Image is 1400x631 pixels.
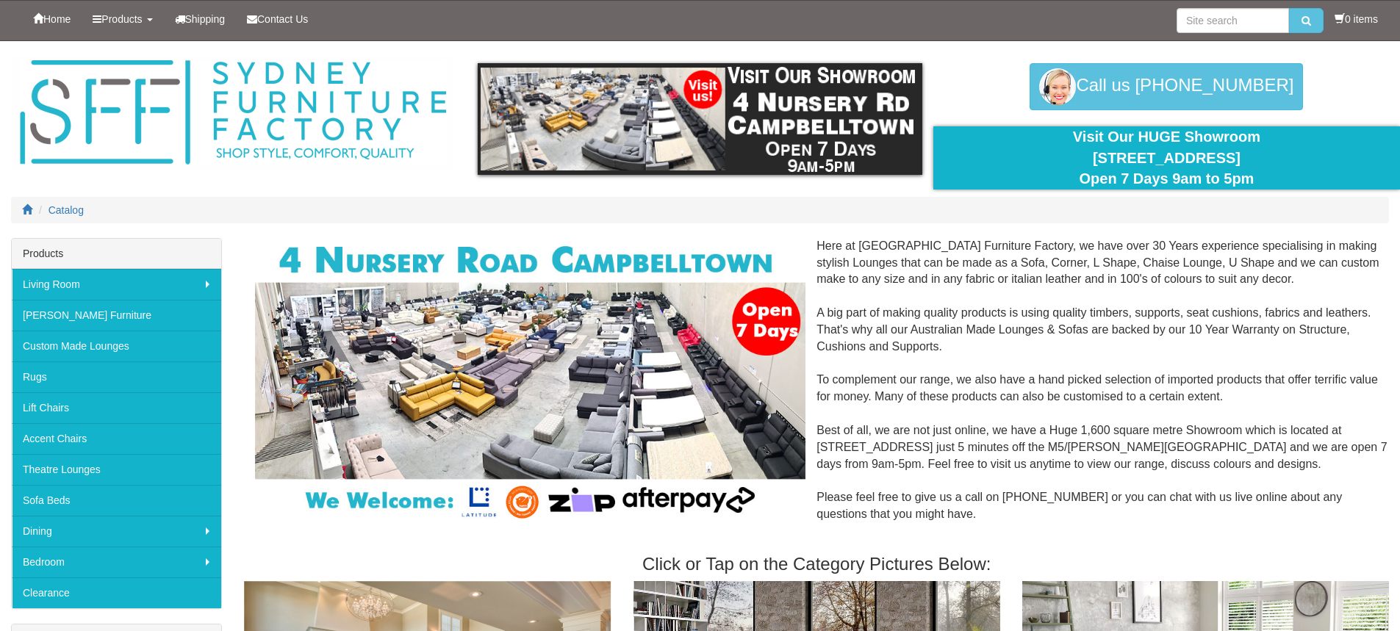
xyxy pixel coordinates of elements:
span: Home [43,13,71,25]
h3: Click or Tap on the Category Pictures Below: [244,555,1389,574]
a: Catalog [49,204,84,216]
li: 0 items [1335,12,1378,26]
a: Contact Us [236,1,319,37]
span: Products [101,13,142,25]
img: Sydney Furniture Factory [12,56,453,170]
a: Lift Chairs [12,392,221,423]
a: [PERSON_NAME] Furniture [12,300,221,331]
div: Visit Our HUGE Showroom [STREET_ADDRESS] Open 7 Days 9am to 5pm [944,126,1389,190]
a: Theatre Lounges [12,454,221,485]
input: Site search [1177,8,1289,33]
div: Products [12,239,221,269]
div: Here at [GEOGRAPHIC_DATA] Furniture Factory, we have over 30 Years experience specialising in mak... [244,238,1389,540]
img: Corner Modular Lounges [255,238,805,524]
a: Home [22,1,82,37]
a: Rugs [12,361,221,392]
a: Bedroom [12,547,221,577]
span: Shipping [185,13,226,25]
a: Living Room [12,269,221,300]
img: showroom.gif [478,63,922,175]
a: Sofa Beds [12,485,221,516]
a: Accent Chairs [12,423,221,454]
a: Custom Made Lounges [12,331,221,361]
a: Clearance [12,577,221,608]
a: Shipping [164,1,237,37]
a: Dining [12,516,221,547]
span: Contact Us [257,13,308,25]
a: Products [82,1,163,37]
